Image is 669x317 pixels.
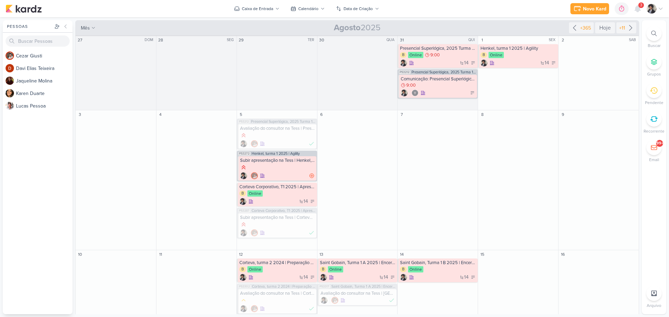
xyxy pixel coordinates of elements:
input: Buscar Pessoas [6,35,70,47]
div: DOM [145,37,155,43]
div: Finalizado [309,140,314,147]
div: A Fazer [471,275,476,280]
span: PS3272 [238,152,250,156]
span: 9:00 [430,53,440,57]
div: 8 [479,111,486,118]
img: Karen Duarte [6,89,14,97]
div: Criador(a): Pedro Luahn Simões [239,274,246,281]
p: Email [649,157,659,163]
span: PS3212 [399,70,410,74]
img: Jaqueline Molina [6,77,14,85]
div: Subir apresentação na Tess | Henkel, turma 1 2025 | Agility 2 [240,158,315,163]
div: B [400,52,407,58]
span: Presencial Superlógica, 2025 Turma 1 | Protagonismo [412,70,476,74]
span: PS3317 [319,285,330,288]
div: Criador(a): Pedro Luahn Simões [239,198,246,205]
img: Pedro Luahn Simões [400,274,407,281]
div: Online [247,190,263,197]
div: A Fazer [310,275,315,280]
div: Criador(a): Pedro Luahn Simões [400,274,407,281]
span: 14 [464,275,469,280]
div: 11 [157,251,164,258]
img: Pedro Luahn Simões [240,172,247,179]
div: Criador(a): Pedro Luahn Simões [240,305,247,312]
div: 15 [479,251,486,258]
img: Cezar Giusti [251,305,258,312]
div: Criador(a): Pedro Luahn Simões [400,60,407,66]
span: PS3287 [238,209,250,213]
span: Henkel, turma 1 2025 | Agility [252,152,300,156]
div: Prioridade Alta [240,132,247,139]
div: D a v i E l i a s T e i x e i r a [16,65,72,72]
div: Colaboradores: Cezar Giusti [249,305,258,312]
div: Colaboradores: Cezar Giusti [249,140,258,147]
img: Cezar Giusti [6,51,14,60]
p: Grupos [647,71,661,77]
span: PS3302 [238,285,251,288]
div: Criador(a): Pedro Luahn Simões [240,229,247,236]
div: Criador(a): Pedro Luahn Simões [401,89,408,96]
img: Pedro Luahn Simões [240,140,247,147]
div: Colaboradores: Cezar Giusti [249,172,258,179]
div: A Fazer [471,61,476,65]
div: TER [308,37,316,43]
div: 27 [76,37,83,43]
img: Cezar Giusti [251,172,258,179]
div: 12 [238,251,245,258]
img: Pedro Luahn Simões [320,274,327,281]
div: 30 [318,37,325,43]
div: 14 [398,251,405,258]
div: 99+ [656,141,663,146]
div: Prioridade Média [240,297,247,304]
span: 9:00 [406,83,416,88]
div: C e z a r G i u s t i [16,52,72,60]
img: Pedro Luahn Simões [321,297,328,304]
div: 10 [76,251,83,258]
span: 2025 [334,22,380,33]
div: 7 [398,111,405,118]
div: Criador(a): Pedro Luahn Simões [320,274,327,281]
div: Colaboradores: Cezar Giusti [249,229,258,236]
div: 1 [479,37,486,43]
div: Avaliação do consultor na Tess | Corteva, turma 2 2024 | Preparação para seu futuro profissional 1 [240,291,315,296]
span: Saint Gobain, Turma 1 A 2025 | Encerramento [331,285,396,288]
div: B [320,267,326,272]
div: 5 [238,111,245,118]
div: 31 [398,37,405,43]
div: Corteva, turma 2 2024 | Preparação para seu futuro profissional 1 [239,260,316,266]
div: Criador(a): Pedro Luahn Simões [240,140,247,147]
div: 4 [157,111,164,118]
div: Finalizado [309,229,314,236]
img: Cezar Giusti [251,229,258,236]
div: Avaliação do consultor na Tess | Saint Gobain, Turma 1 A 2025 | Encerramento [321,291,395,296]
div: 2 [559,37,566,43]
div: Finalizado [309,305,314,312]
img: Pedro Luahn Simões [239,274,246,281]
div: K a r e n D u a r t e [16,90,72,97]
div: Online [328,266,343,272]
div: B [480,52,487,58]
div: Em atraso [309,173,314,179]
p: Buscar [648,42,661,49]
li: Ctrl + F [642,26,666,49]
span: 14 [303,275,308,280]
div: +11 [618,24,626,32]
div: L u c a s P e s s o a [16,102,72,110]
div: Corteva Corporativo, T1 2025 | Apresentações Incríveis [239,184,316,190]
div: Online [408,266,423,272]
span: Presencial Superlógica, 2025 Turma 1 | Protagonismo [251,120,316,124]
div: A Fazer [310,199,315,204]
img: Davi Elias Teixeira [6,64,14,72]
div: Presencial Superlógica, 2025 Turma 1 | Protagonismo [400,46,476,51]
div: QUI [468,37,477,43]
img: Pedro Luahn Simões [240,229,247,236]
span: 14 [464,61,469,65]
img: Pedro Luahn Simões [400,60,407,66]
div: Hoje [595,22,615,33]
img: Lucas Pessoa [6,102,14,110]
span: PS3212 [238,120,249,124]
span: 14 [545,61,549,65]
img: Pedro Luahn Simões [240,305,247,312]
span: 14 [384,275,388,280]
div: Colaboradores: Cezar Giusti [330,297,338,304]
